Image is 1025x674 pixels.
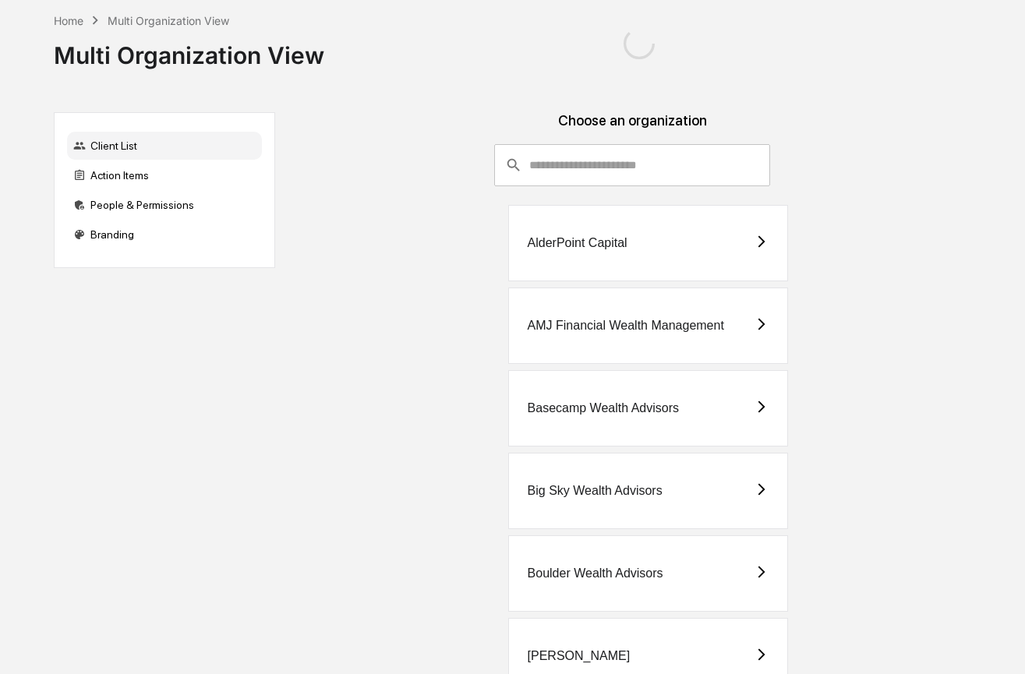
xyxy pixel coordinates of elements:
[67,161,262,189] div: Action Items
[67,191,262,219] div: People & Permissions
[528,566,663,580] div: Boulder Wealth Advisors
[528,484,663,498] div: Big Sky Wealth Advisors
[67,221,262,249] div: Branding
[494,144,769,186] div: consultant-dashboard__filter-organizations-search-bar
[528,319,724,333] div: AMJ Financial Wealth Management
[288,112,977,144] div: Choose an organization
[528,649,631,663] div: [PERSON_NAME]
[67,132,262,160] div: Client List
[54,14,83,27] div: Home
[54,29,324,69] div: Multi Organization View
[108,14,229,27] div: Multi Organization View
[528,401,679,415] div: Basecamp Wealth Advisors
[528,236,627,250] div: AlderPoint Capital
